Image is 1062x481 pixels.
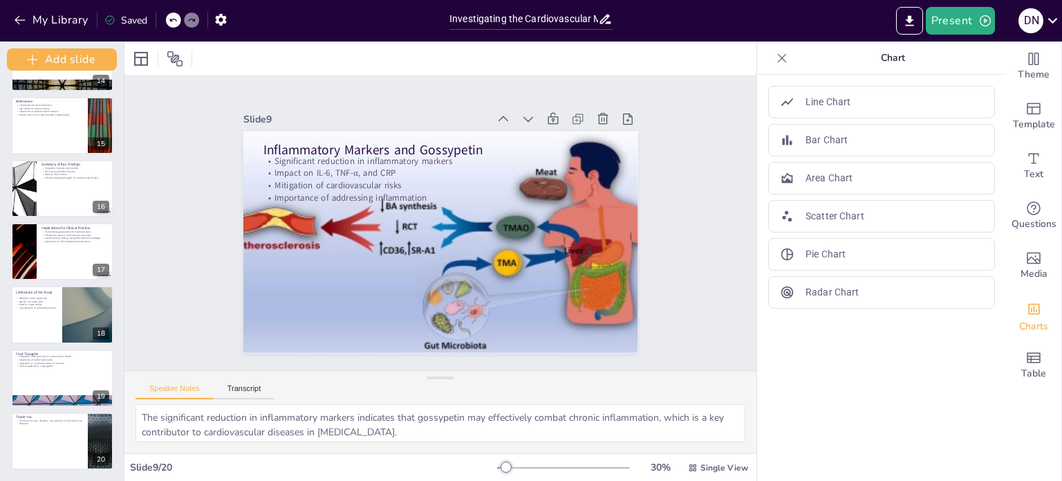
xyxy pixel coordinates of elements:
div: 14 [93,75,109,87]
p: Complementary therapy alongside traditional strategies [41,237,108,240]
div: Add a table [1006,341,1061,390]
p: Implications for Clinical Practice [41,225,108,230]
div: Slide 9 / 20 [130,461,497,474]
div: D N [1018,8,1043,33]
p: Diverse sources for a well-rounded understanding [16,114,82,117]
div: 16 [93,201,109,213]
p: Consideration of confounding factors [16,306,57,309]
span: Charts [1019,319,1048,334]
div: Saved [104,14,147,27]
p: Importance of further exploration [16,359,108,362]
p: Chart [793,42,992,75]
p: Scatter Chart [805,209,864,224]
button: Export to PowerPoint [896,7,923,35]
p: Importance of individualized treatment plans [41,239,108,243]
span: Template [1013,117,1055,132]
div: Add text boxes [1006,141,1061,191]
span: Position [167,51,183,67]
div: Layout [130,48,152,70]
p: Relatively small sample size [16,297,57,300]
div: 19 [11,350,113,407]
p: Gossypetin shows promise for cardiovascular health [16,355,108,359]
div: 19 [93,390,109,403]
p: Importance of evidence-based research [16,110,82,114]
p: Radar Chart [805,285,859,300]
div: Change the overall theme [1006,42,1061,91]
span: Table [1021,366,1046,381]
textarea: The significant reduction in inflammatory markers indicates that gossypetin may effectively comba... [136,404,745,442]
p: Enhances endothelial function [41,170,108,174]
p: Line Chart [805,95,850,109]
p: Final Thoughts [16,352,108,356]
p: Key articles on relevant topics [16,107,82,110]
span: Media [1021,266,1047,282]
p: Potential therapeutic agent for cardiovascular health [41,176,108,180]
p: Gossypetin improves lipid profiles [41,167,108,170]
div: 15 [93,138,109,150]
input: Insert title [449,9,598,29]
p: Significant reduction in inflammatory markers [315,75,628,263]
div: 18 [93,327,109,340]
p: Thank you for your attention. Any questions or discussions are welcome. [16,419,82,426]
span: Text [1024,167,1043,182]
p: Limitations of the Study [16,290,57,295]
div: 15 [11,97,113,154]
button: D N [1018,7,1043,35]
p: Impact on IL-6, TNF-α, and CRP [308,86,622,274]
p: Area Chart [805,171,853,185]
p: Gossypetin as a valuable avenue for research [16,361,108,365]
div: 17 [11,223,113,280]
p: References [16,99,82,104]
p: Reduces inflammation [41,173,108,176]
span: Single View [700,462,748,473]
button: Transcript [214,384,275,399]
span: Questions [1012,217,1056,232]
div: 17 [93,264,109,276]
p: Clinical applications of gossypetin [16,365,108,368]
p: Thank You [16,415,82,419]
button: Add slide [7,48,117,71]
div: Get real-time input from your audience [1006,191,1061,241]
p: Potential to improve cardiovascular outcomes [41,233,108,237]
div: Add charts and graphs [1006,291,1061,341]
p: Need for larger studies [16,303,57,307]
div: Slide 9 [319,28,538,163]
p: Importance of addressing inflammation [297,107,611,295]
p: Mitigation of cardiovascular risks [303,96,617,284]
div: 18 [11,286,113,343]
p: Bar Chart [805,133,848,147]
button: My Library [10,9,94,31]
div: 16 [11,160,113,217]
div: 20 [11,412,113,470]
p: Summary of Key Findings [41,162,108,167]
p: Pie Chart [805,247,846,262]
div: 30 % [644,461,677,474]
p: Incorporating gossypetin into treatment plans [41,230,108,233]
span: Theme [1018,67,1050,82]
p: Inflammatory Markers and Gossypetin [319,63,635,257]
p: Specific rat model used [16,300,57,303]
div: Add images, graphics, shapes or video [1006,241,1061,291]
button: Speaker Notes [136,384,214,399]
div: 20 [93,453,109,466]
div: Add ready made slides [1006,91,1061,141]
button: Present [926,7,995,35]
p: Comprehensive list of references [16,104,82,107]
